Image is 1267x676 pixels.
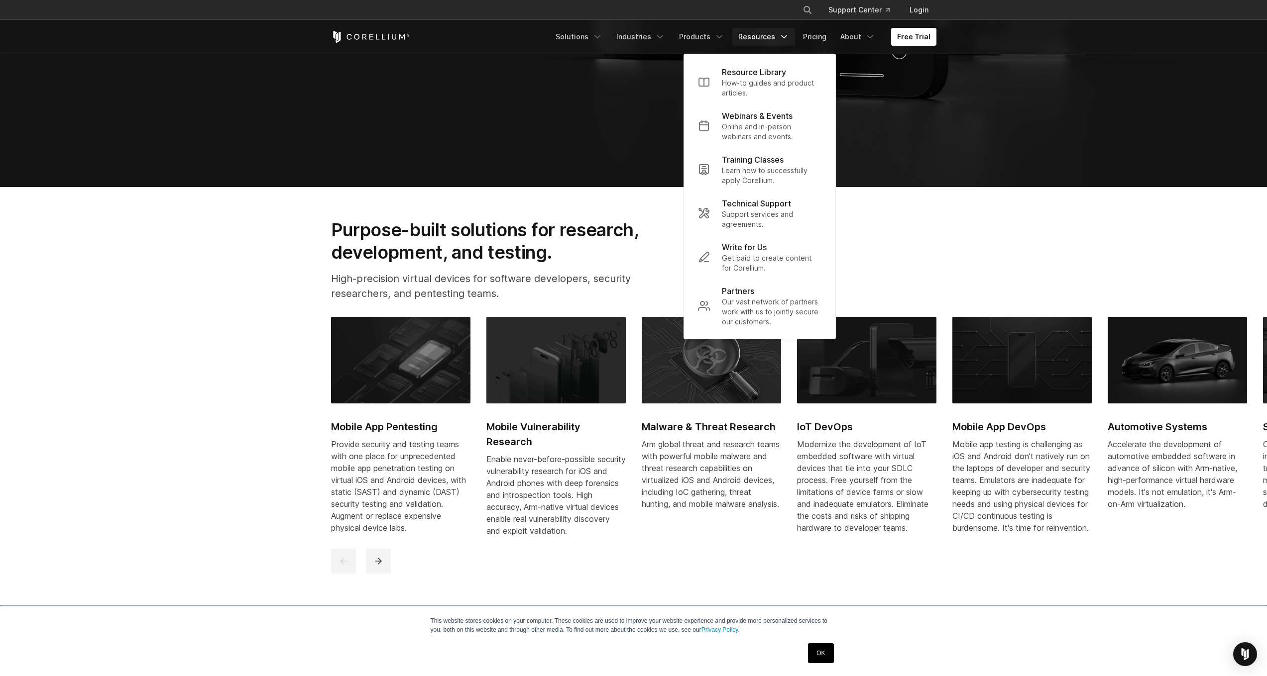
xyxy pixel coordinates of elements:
[722,197,791,209] p: Technical Support
[722,110,793,122] p: Webinars & Events
[701,626,740,633] a: Privacy Policy.
[331,317,470,546] a: Mobile App Pentesting Mobile App Pentesting Provide security and testing teams with one place for...
[486,317,626,403] img: Mobile Vulnerability Research
[722,241,767,253] p: Write for Us
[791,1,936,19] div: Navigation Menu
[722,122,821,142] p: Online and in-person webinars and events.
[952,438,1092,534] div: Mobile app testing is challenging as iOS and Android don't natively run on the laptops of develop...
[722,166,821,186] p: Learn how to successfully apply Corellium.
[690,279,829,333] a: Partners Our vast network of partners work with us to jointly secure our customers.
[722,297,821,327] p: Our vast network of partners work with us to jointly secure our customers.
[722,78,821,98] p: How-to guides and product articles.
[722,66,786,78] p: Resource Library
[722,285,754,297] p: Partners
[690,60,829,104] a: Resource Library How-to guides and product articles.
[820,1,898,19] a: Support Center
[550,28,608,46] a: Solutions
[722,253,821,273] p: Get paid to create content for Corellium.
[732,28,795,46] a: Resources
[331,31,410,43] a: Corellium Home
[486,419,626,449] h2: Mobile Vulnerability Research
[1108,317,1247,403] img: Automotive Systems
[642,419,781,434] h2: Malware & Threat Research
[1108,419,1247,434] h2: Automotive Systems
[331,271,671,301] p: High-precision virtual devices for software developers, security researchers, and pentesting teams.
[331,549,356,574] button: previous
[331,419,470,434] h2: Mobile App Pentesting
[952,419,1092,434] h2: Mobile App DevOps
[1233,642,1257,666] div: Open Intercom Messenger
[331,317,470,403] img: Mobile App Pentesting
[722,209,821,229] p: Support services and agreements.
[797,419,936,434] h2: IoT DevOps
[690,148,829,192] a: Training Classes Learn how to successfully apply Corellium.
[673,28,730,46] a: Products
[722,154,784,166] p: Training Classes
[690,104,829,148] a: Webinars & Events Online and in-person webinars and events.
[486,453,626,537] div: Enable never-before-possible security vulnerability research for iOS and Android phones with deep...
[808,643,833,663] a: OK
[690,192,829,235] a: Technical Support Support services and agreements.
[834,28,881,46] a: About
[331,438,470,534] div: Provide security and testing teams with one place for unprecedented mobile app penetration testin...
[952,317,1092,403] img: Mobile App DevOps
[486,317,626,549] a: Mobile Vulnerability Research Mobile Vulnerability Research Enable never-before-possible security...
[642,438,781,510] div: Arm global threat and research teams with powerful mobile malware and threat research capabilitie...
[797,317,936,546] a: IoT DevOps IoT DevOps Modernize the development of IoT embedded software with virtual devices tha...
[1108,438,1247,510] p: Accelerate the development of automotive embedded software in advance of silicon with Arm-native,...
[642,317,781,522] a: Malware & Threat Research Malware & Threat Research Arm global threat and research teams with pow...
[610,28,671,46] a: Industries
[431,616,837,634] p: This website stores cookies on your computer. These cookies are used to improve your website expe...
[891,28,936,46] a: Free Trial
[690,235,829,279] a: Write for Us Get paid to create content for Corellium.
[331,219,671,263] h2: Purpose-built solutions for research, development, and testing.
[797,317,936,403] img: IoT DevOps
[550,28,936,46] div: Navigation Menu
[366,549,391,574] button: next
[799,1,816,19] button: Search
[902,1,936,19] a: Login
[797,438,936,534] div: Modernize the development of IoT embedded software with virtual devices that tie into your SDLC p...
[797,28,832,46] a: Pricing
[642,317,781,403] img: Malware & Threat Research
